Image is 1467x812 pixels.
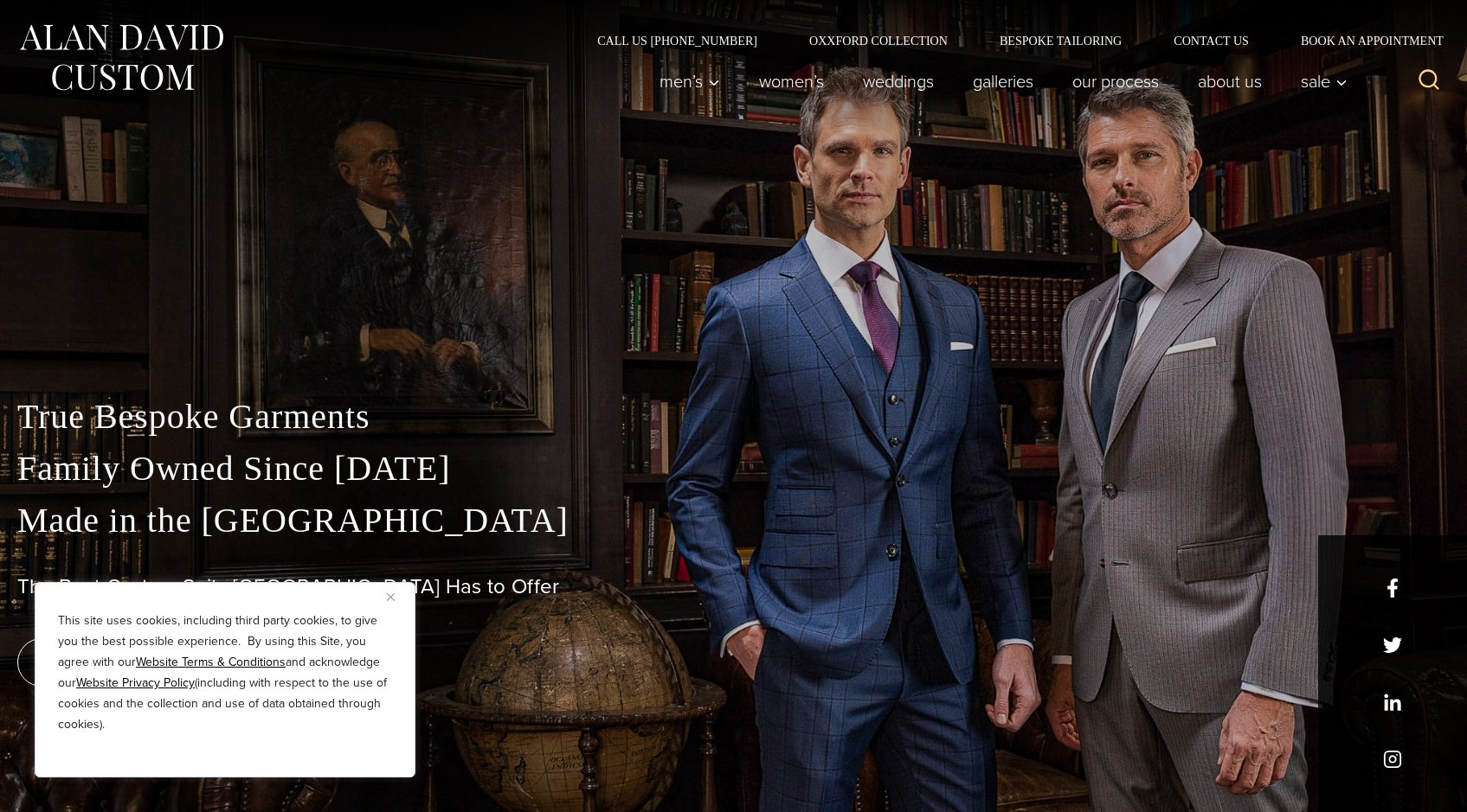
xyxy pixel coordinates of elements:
[974,35,1148,47] a: Bespoke Tailoring
[58,611,392,735] p: This site uses cookies, including third party cookies, to give you the best possible experience. ...
[17,391,1450,547] p: True Bespoke Garments Family Owned Since [DATE] Made in the [GEOGRAPHIC_DATA]
[136,653,286,671] a: Website Terms & Conditions
[1179,64,1282,99] a: About Us
[571,35,1450,47] nav: Secondary Navigation
[1148,35,1275,47] a: Contact Us
[387,586,408,607] button: Close
[76,674,195,692] a: Website Privacy Policy
[740,64,844,99] a: Women’s
[1408,61,1450,102] button: View Search Form
[17,638,260,687] a: book an appointment
[783,35,974,47] a: Oxxford Collection
[1053,64,1179,99] a: Our Process
[954,64,1053,99] a: Galleries
[640,64,1357,99] nav: Primary Navigation
[844,64,954,99] a: weddings
[17,19,225,96] img: Alan David Custom
[387,593,395,601] img: Close
[1275,35,1450,47] a: Book an Appointment
[1301,73,1348,90] span: Sale
[660,73,720,90] span: Men’s
[571,35,783,47] a: Call Us [PHONE_NUMBER]
[17,574,1450,599] h1: The Best Custom Suits [GEOGRAPHIC_DATA] Has to Offer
